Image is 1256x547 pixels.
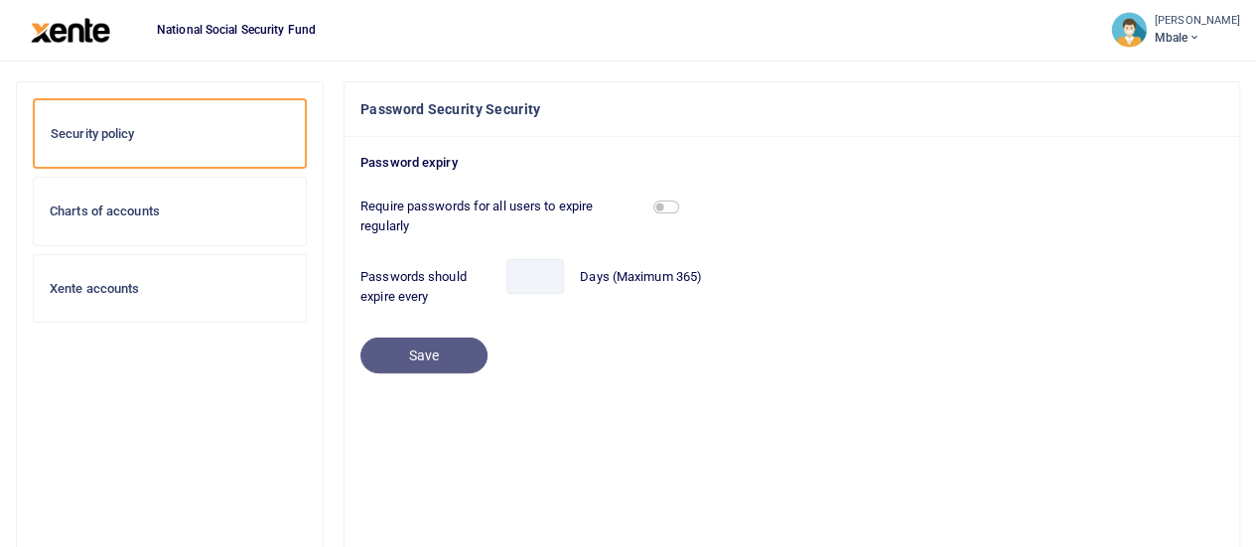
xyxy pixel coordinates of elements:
[31,22,111,37] a: logo-large logo-large
[149,21,324,39] span: National Social Security Fund
[33,177,307,246] a: Charts of accounts
[1111,12,1240,48] a: profile-user [PERSON_NAME] Mbale
[352,197,645,235] label: Require passwords for all users to expire regularly
[360,153,1223,174] p: Password expiry
[51,126,289,142] h6: Security policy
[360,98,1223,120] h4: Password Security Security
[31,18,111,43] img: logo-large
[50,204,290,219] h6: Charts of accounts
[1155,29,1240,47] span: Mbale
[1155,13,1240,30] small: [PERSON_NAME]
[33,254,307,324] a: Xente accounts
[50,281,290,297] h6: Xente accounts
[580,267,702,287] label: Days (Maximum 365)
[33,98,307,170] a: Security policy
[1111,12,1147,48] img: profile-user
[360,267,490,306] label: Passwords should expire every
